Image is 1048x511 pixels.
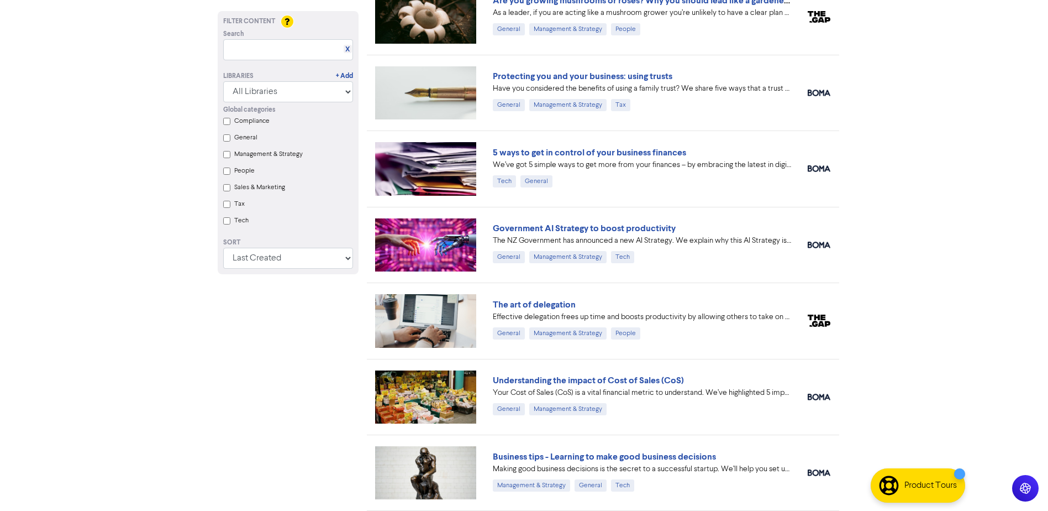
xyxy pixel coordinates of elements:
div: Management & Strategy [529,327,607,340]
div: The NZ Government has announced a new AI Strategy. We explain why this AI Strategy is needed and ... [493,235,791,247]
label: General [234,133,257,143]
img: boma [808,242,830,248]
div: Tax [611,99,630,111]
div: General [493,403,525,415]
img: thegap [808,11,830,23]
div: Management & Strategy [529,403,607,415]
div: General [493,251,525,263]
label: Tax [234,199,245,209]
div: General [493,327,525,340]
label: People [234,166,255,176]
img: boma [808,394,830,400]
a: Business tips - Learning to make good business decisions [493,451,716,462]
div: People [611,327,640,340]
iframe: Chat Widget [909,392,1048,511]
a: Protecting you and your business: using trusts [493,71,672,82]
div: Effective delegation frees up time and boosts productivity by allowing others to take on tasks. A... [493,311,791,323]
a: Understanding the impact of Cost of Sales (CoS) [493,375,684,386]
label: Tech [234,216,249,226]
label: Sales & Marketing [234,182,285,192]
div: Your Cost of Sales (CoS) is a vital financial metric to understand. We’ve highlighted 5 important... [493,387,791,399]
div: Tech [611,479,634,492]
div: Management & Strategy [529,23,607,35]
a: X [345,45,350,54]
div: We’ve got 5 simple ways to get more from your finances – by embracing the latest in digital accou... [493,159,791,171]
span: Search [223,29,244,39]
div: General [493,99,525,111]
div: General [575,479,607,492]
div: Making good business decisions is the secret to a successful startup. We’ll help you set up the b... [493,463,791,475]
div: As a leader, if you are acting like a mushroom grower you’re unlikely to have a clear plan yourse... [493,7,791,19]
div: Sort [223,238,353,248]
div: Global categories [223,105,353,115]
div: General [520,175,552,187]
div: Tech [493,175,516,187]
div: Have you considered the benefits of using a family trust? We share five ways that a trust can hel... [493,83,791,95]
div: General [493,23,525,35]
div: Management & Strategy [529,251,607,263]
div: Tech [611,251,634,263]
a: The art of delegation [493,299,576,310]
label: Compliance [234,116,270,126]
img: boma [808,90,830,96]
img: boma_accounting [808,165,830,172]
a: 5 ways to get in control of your business finances [493,147,686,158]
div: Management & Strategy [529,99,607,111]
div: Libraries [223,71,254,81]
a: Government AI Strategy to boost productivity [493,223,676,234]
label: Management & Strategy [234,149,303,159]
div: People [611,23,640,35]
a: + Add [336,71,353,81]
img: boma [808,470,830,476]
img: thegap [808,315,830,327]
div: Management & Strategy [493,479,570,492]
div: Filter Content [223,17,353,27]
